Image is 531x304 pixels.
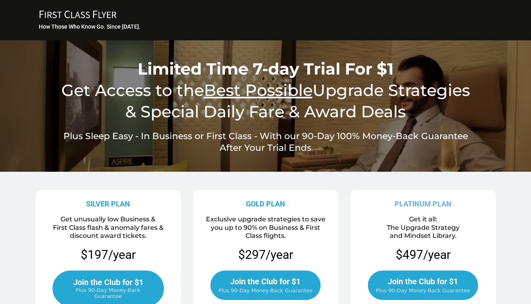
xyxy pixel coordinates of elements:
span: Get unusually low Business & [61,215,155,223]
p: $497/year [396,247,451,262]
span: Join the Club for $1 [230,277,300,286]
span: After Your Trial Ends [220,142,311,153]
span: Plus 90-Day Money-Back Guarantee [218,287,313,294]
span: & Special Daily Fare & Award Deals [125,102,406,121]
a: Join the Club for $1 Plus 90-Day Money-Back Guarantee [368,271,478,300]
u: Best Possible [204,80,313,100]
span: Get it all: [409,215,437,223]
p: $297/year [238,247,293,262]
span: and Mindset Library. [390,232,457,239]
strong: GOLD PLAN [246,200,285,208]
span: Limited Time 7-day Trial For $1 [138,59,394,79]
p: $197/year [38,247,178,262]
span: Plus Sleep Easy - In Business or First Class - With our 90-Day 100% Money-Back Guarantee [63,131,468,142]
span: Plus 90-Day Money-Back Guarantee [61,287,155,299]
span: Plus 90-Day Money-Back Guarantee [376,287,470,294]
strong: SILVER PLAN [86,200,130,208]
h3: How Those Who Know Go. Since [DATE]. [39,23,494,30]
span: Join the Club for $1 [73,277,143,287]
span: Get Access to the Upgrade Strategies [61,80,470,100]
span: The Upgrade Strategy [387,224,460,231]
a: Join the Club for $1 Plus 90-Day Money-Back Guarantee [210,271,321,300]
strong: PLATINUM PLAN [395,200,451,208]
span: Exclusive upgrade strategies to save you up to 90% on Business & First Class flights. [206,215,325,240]
span: First Class flash & anomaly fares & discount award tickets. [53,224,164,240]
span: Join the Club for $1 [388,277,458,286]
